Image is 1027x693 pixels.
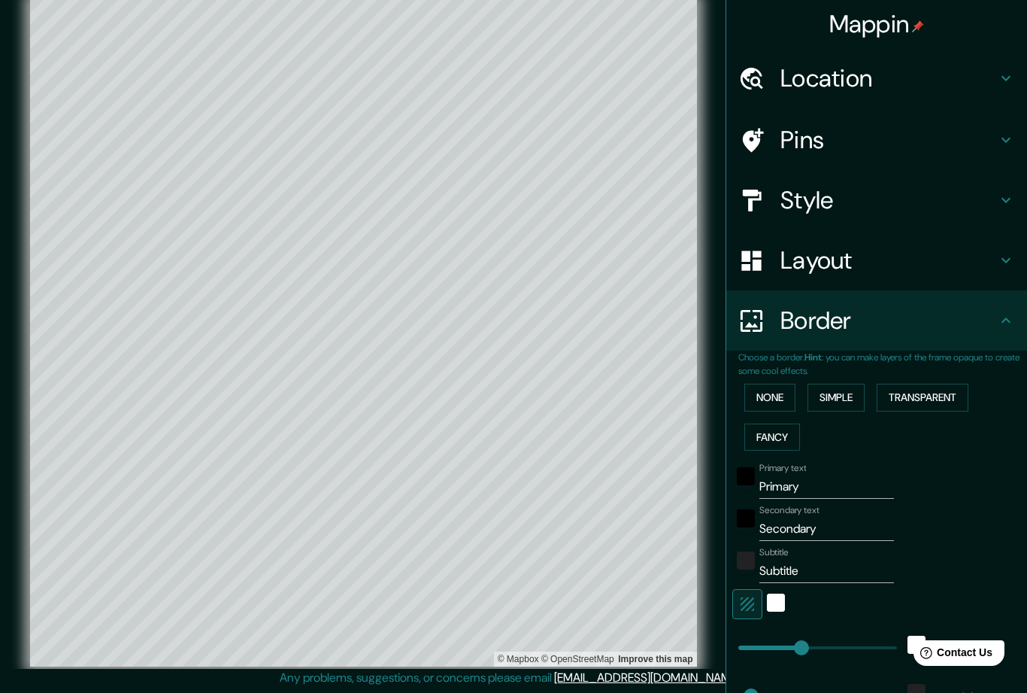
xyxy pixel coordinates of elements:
div: Layout [726,230,1027,290]
button: None [744,384,795,412]
div: Style [726,170,1027,230]
a: OpenStreetMap [541,654,614,664]
div: Border [726,290,1027,351]
button: white [767,594,785,612]
iframe: Help widget launcher [893,634,1010,676]
p: Any problems, suggestions, or concerns please email . [280,669,742,687]
button: Fancy [744,424,800,451]
p: Choose a border. : you can make layers of the frame opaque to create some cool effects. [738,351,1027,378]
button: Simple [807,384,865,412]
h4: Pins [780,125,997,155]
h4: Style [780,185,997,215]
h4: Border [780,305,997,336]
h4: Mappin [829,9,925,39]
a: Mapbox [498,654,539,664]
a: [EMAIL_ADDRESS][DOMAIN_NAME] [554,670,740,685]
div: Pins [726,110,1027,170]
button: black [737,467,755,485]
button: color-222222 [737,552,755,570]
h4: Location [780,63,997,93]
b: Hint [804,351,822,363]
label: Secondary text [759,504,819,517]
button: Transparent [877,384,968,412]
label: Subtitle [759,546,789,559]
label: Primary text [759,462,806,475]
img: pin-icon.png [912,20,924,32]
h4: Layout [780,245,997,275]
a: Map feedback [618,654,692,664]
div: Location [726,48,1027,108]
button: black [737,509,755,527]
